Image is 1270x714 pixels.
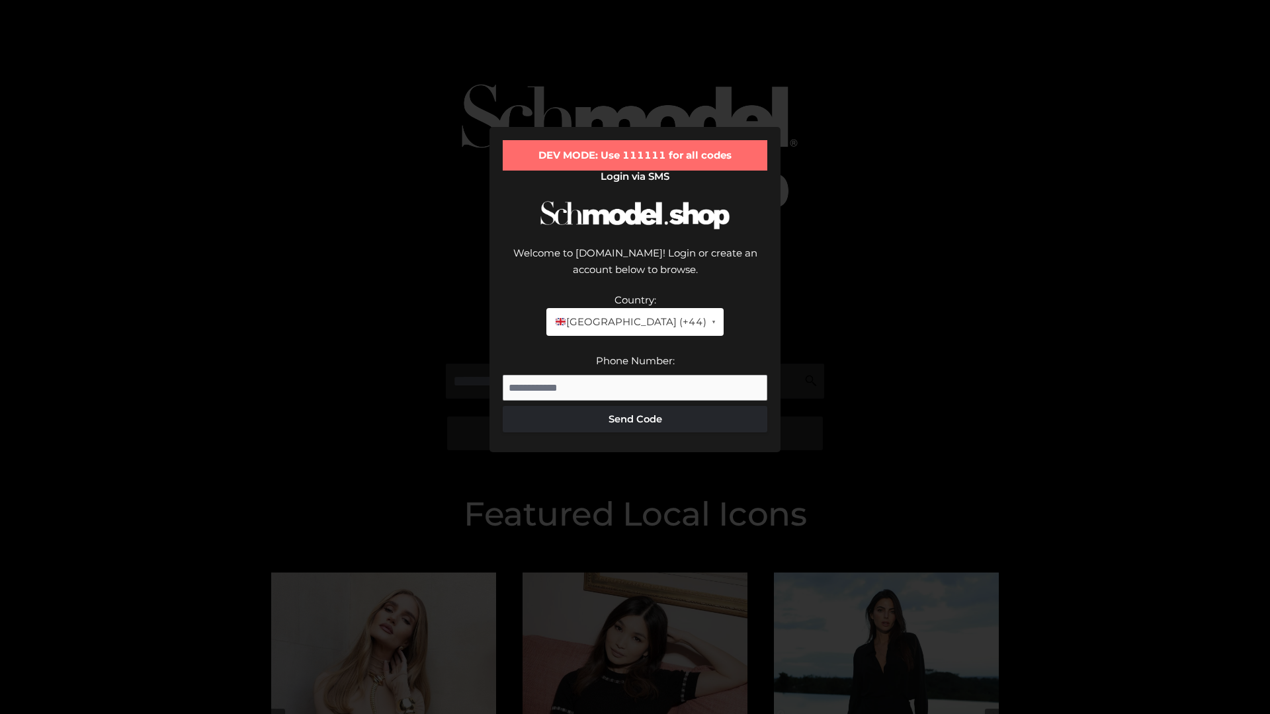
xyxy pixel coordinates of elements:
label: Country: [614,294,656,306]
img: 🇬🇧 [556,317,566,327]
div: DEV MODE: Use 111111 for all codes [503,140,767,171]
button: Send Code [503,406,767,432]
div: Welcome to [DOMAIN_NAME]! Login or create an account below to browse. [503,245,767,292]
span: [GEOGRAPHIC_DATA] (+44) [554,313,706,331]
label: Phone Number: [596,354,675,367]
img: Schmodel Logo [536,189,734,241]
h2: Login via SMS [503,171,767,182]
